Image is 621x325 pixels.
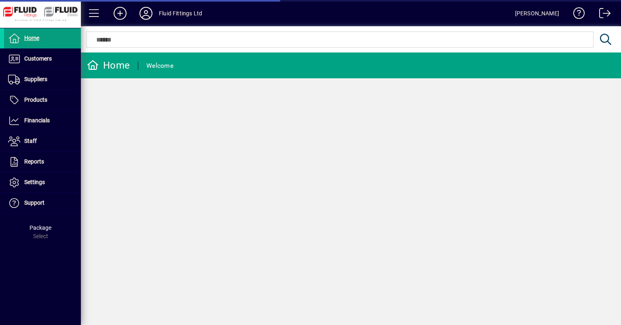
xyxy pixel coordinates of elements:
[4,69,81,90] a: Suppliers
[24,179,45,185] span: Settings
[30,224,51,231] span: Package
[24,96,47,103] span: Products
[159,7,202,20] div: Fluid Fittings Ltd
[593,2,611,28] a: Logout
[4,131,81,151] a: Staff
[24,76,47,82] span: Suppliers
[4,90,81,110] a: Products
[4,152,81,172] a: Reports
[87,59,130,72] div: Home
[4,49,81,69] a: Customers
[4,172,81,193] a: Settings
[24,158,44,165] span: Reports
[515,7,559,20] div: [PERSON_NAME]
[24,35,39,41] span: Home
[24,117,50,124] span: Financials
[567,2,585,28] a: Knowledge Base
[4,111,81,131] a: Financials
[24,199,44,206] span: Support
[146,59,173,72] div: Welcome
[4,193,81,213] a: Support
[107,6,133,21] button: Add
[24,55,52,62] span: Customers
[133,6,159,21] button: Profile
[24,138,37,144] span: Staff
